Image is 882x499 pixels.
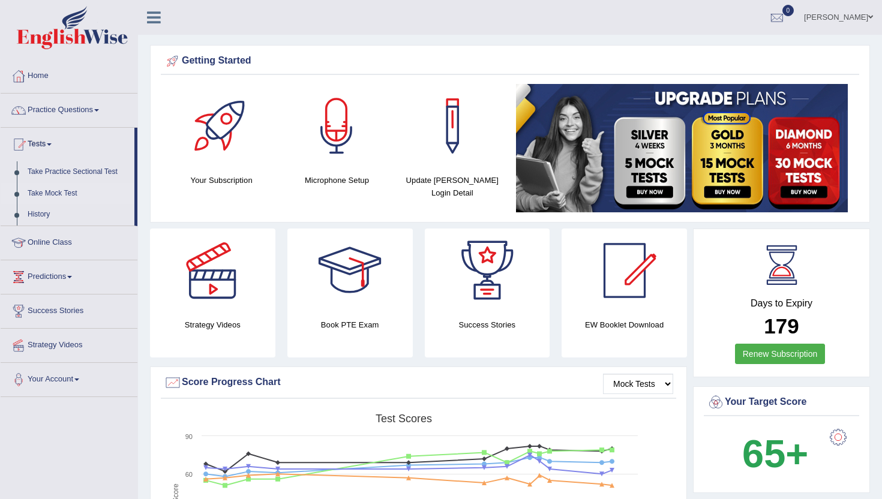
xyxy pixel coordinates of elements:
span: 0 [782,5,794,16]
h4: Success Stories [425,318,550,331]
b: 179 [764,314,799,338]
div: Your Target Score [707,393,856,411]
img: small5.jpg [516,84,848,212]
h4: Days to Expiry [707,298,856,309]
h4: EW Booklet Download [562,318,687,331]
a: Online Class [1,226,137,256]
a: Your Account [1,363,137,393]
h4: Microphone Setup [285,174,388,187]
h4: Update [PERSON_NAME] Login Detail [401,174,504,199]
tspan: Test scores [376,413,432,425]
a: Renew Subscription [735,344,826,364]
a: Take Practice Sectional Test [22,161,134,183]
div: Getting Started [164,52,856,70]
a: Practice Questions [1,94,137,124]
b: 65+ [742,432,808,476]
a: Success Stories [1,294,137,324]
a: Take Mock Test [22,183,134,205]
a: Predictions [1,260,137,290]
div: Score Progress Chart [164,374,673,392]
a: Strategy Videos [1,329,137,359]
text: 60 [185,471,193,478]
h4: Strategy Videos [150,318,275,331]
h4: Book PTE Exam [287,318,413,331]
a: Tests [1,128,134,158]
text: 90 [185,433,193,440]
h4: Your Subscription [170,174,273,187]
a: History [22,204,134,226]
a: Home [1,59,137,89]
